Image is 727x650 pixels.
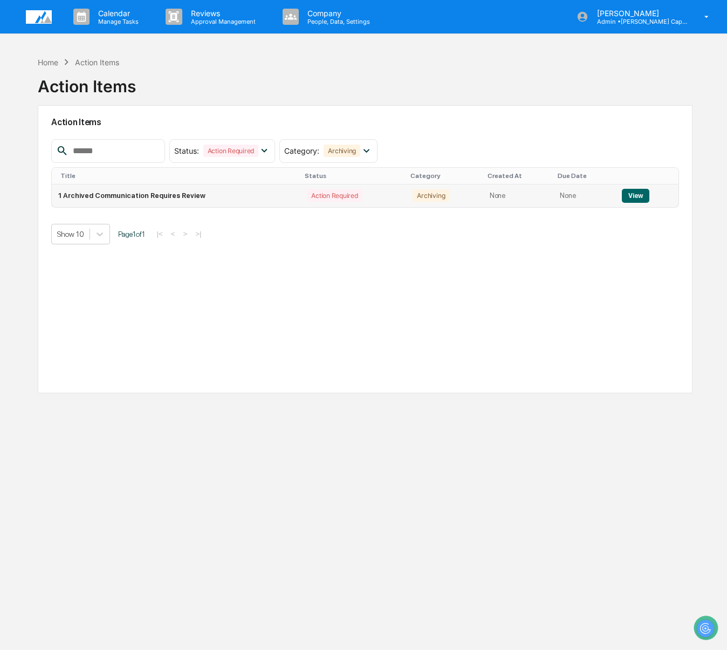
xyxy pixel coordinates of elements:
[6,152,72,172] a: 🔎Data Lookup
[692,614,722,644] iframe: Open customer support
[52,184,300,207] td: 1 Archived Communication Requires Review
[413,189,449,202] div: Archiving
[180,229,190,238] button: >
[89,136,134,147] span: Attestations
[90,9,144,18] p: Calendar
[153,229,166,238] button: |<
[307,189,362,202] div: Action Required
[11,83,30,102] img: 1746055101610-c473b297-6a78-478c-a979-82029cc54cd1
[410,172,479,180] div: Category
[324,145,360,157] div: Archiving
[76,182,131,191] a: Powered byPylon
[38,68,136,96] div: Action Items
[182,18,261,25] p: Approval Management
[192,229,204,238] button: >|
[11,137,19,146] div: 🖐️
[60,172,296,180] div: Title
[78,137,87,146] div: 🗄️
[203,145,258,157] div: Action Required
[11,23,196,40] p: How can we help?
[51,117,678,127] h2: Action Items
[22,136,70,147] span: Preclearance
[6,132,74,151] a: 🖐️Preclearance
[622,191,649,200] a: View
[483,184,553,207] td: None
[74,132,138,151] a: 🗄️Attestations
[183,86,196,99] button: Start new chat
[305,172,402,180] div: Status
[168,229,179,238] button: <
[11,158,19,166] div: 🔎
[37,93,136,102] div: We're available if you need us!
[558,172,611,180] div: Due Date
[26,10,52,24] img: logo
[299,9,375,18] p: Company
[622,189,649,203] button: View
[37,83,177,93] div: Start new chat
[118,230,145,238] span: Page 1 of 1
[22,156,68,167] span: Data Lookup
[488,172,549,180] div: Created At
[38,58,58,67] div: Home
[90,18,144,25] p: Manage Tasks
[553,184,615,207] td: None
[284,146,319,155] span: Category :
[588,9,689,18] p: [PERSON_NAME]
[588,18,689,25] p: Admin • [PERSON_NAME] Capital Management
[299,18,375,25] p: People, Data, Settings
[174,146,199,155] span: Status :
[75,58,119,67] div: Action Items
[107,183,131,191] span: Pylon
[182,9,261,18] p: Reviews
